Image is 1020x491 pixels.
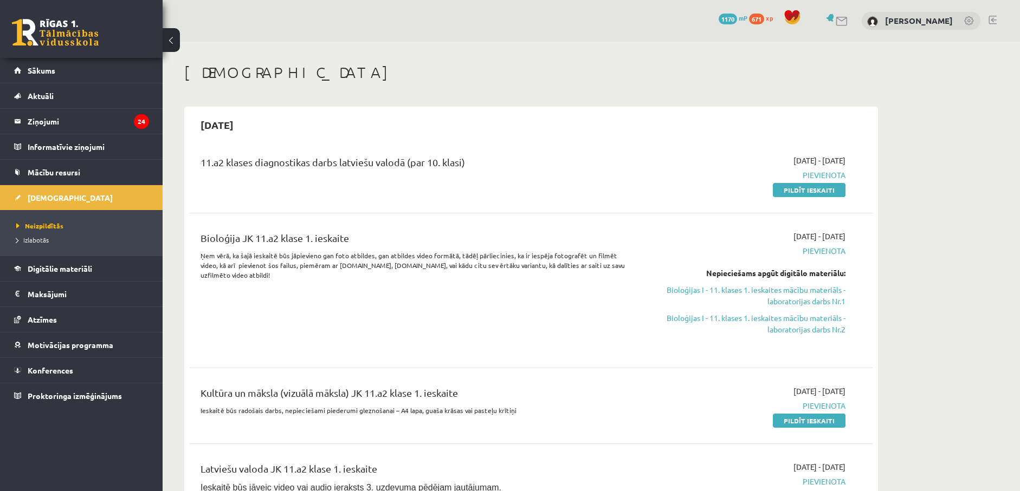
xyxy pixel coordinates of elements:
span: Konferences [28,365,73,375]
p: Ieskaitē būs radošais darbs, nepieciešami piederumi gleznošanai – A4 lapa, guaša krāsas vai paste... [201,405,625,415]
a: Atzīmes [14,307,149,332]
a: Rīgas 1. Tālmācības vidusskola [12,19,99,46]
span: Izlabotās [16,235,49,244]
a: Ziņojumi24 [14,109,149,134]
div: Kultūra un māksla (vizuālā māksla) JK 11.a2 klase 1. ieskaite [201,385,625,405]
div: 11.a2 klases diagnostikas darbs latviešu valodā (par 10. klasi) [201,155,625,175]
span: Pievienota [641,169,845,181]
span: [DATE] - [DATE] [793,461,845,473]
a: Digitālie materiāli [14,256,149,281]
span: Pievienota [641,400,845,411]
h2: [DATE] [190,112,244,138]
span: Pievienota [641,476,845,487]
a: Neizpildītās [16,221,152,231]
a: [DEMOGRAPHIC_DATA] [14,185,149,210]
a: Sākums [14,58,149,83]
span: 671 [749,14,764,24]
span: Motivācijas programma [28,340,113,350]
p: Ņem vērā, ka šajā ieskaitē būs jāpievieno gan foto atbildes, gan atbildes video formātā, tādēļ pā... [201,251,625,280]
a: Izlabotās [16,235,152,245]
h1: [DEMOGRAPHIC_DATA] [184,63,878,82]
a: Aktuāli [14,83,149,108]
a: Maksājumi [14,281,149,306]
a: Bioloģijas I - 11. klases 1. ieskaites mācību materiāls - laboratorijas darbs Nr.1 [641,284,845,307]
i: 24 [134,114,149,129]
span: [DATE] - [DATE] [793,155,845,166]
span: mP [739,14,747,22]
span: Digitālie materiāli [28,264,92,273]
a: Pildīt ieskaiti [773,414,845,428]
a: [PERSON_NAME] [885,15,953,26]
img: Adelina Lačinova [867,16,878,27]
span: [DEMOGRAPHIC_DATA] [28,193,113,202]
span: Atzīmes [28,315,57,324]
span: Pievienota [641,245,845,257]
div: Latviešu valoda JK 11.a2 klase 1. ieskaite [201,461,625,481]
legend: Informatīvie ziņojumi [28,134,149,159]
a: Konferences [14,358,149,383]
a: 1170 mP [719,14,747,22]
a: Motivācijas programma [14,332,149,357]
span: Neizpildītās [16,221,63,230]
a: 671 xp [749,14,778,22]
a: Mācību resursi [14,160,149,185]
legend: Ziņojumi [28,109,149,134]
span: Sākums [28,66,55,75]
div: Nepieciešams apgūt digitālo materiālu: [641,267,845,279]
span: Mācību resursi [28,167,80,177]
a: Bioloģijas I - 11. klases 1. ieskaites mācību materiāls - laboratorijas darbs Nr.2 [641,312,845,335]
a: Proktoringa izmēģinājums [14,383,149,408]
span: [DATE] - [DATE] [793,231,845,242]
span: 1170 [719,14,737,24]
div: Bioloģija JK 11.a2 klase 1. ieskaite [201,231,625,251]
a: Pildīt ieskaiti [773,183,845,197]
span: Proktoringa izmēģinājums [28,391,122,401]
span: Aktuāli [28,91,54,101]
span: [DATE] - [DATE] [793,385,845,397]
a: Informatīvie ziņojumi [14,134,149,159]
span: xp [766,14,773,22]
legend: Maksājumi [28,281,149,306]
